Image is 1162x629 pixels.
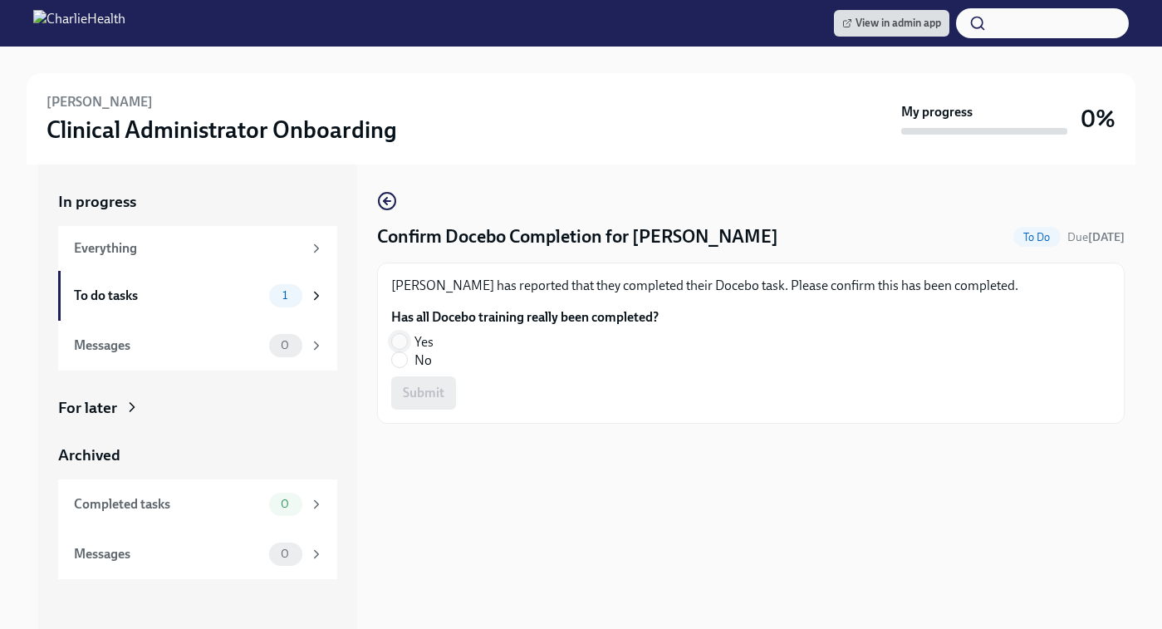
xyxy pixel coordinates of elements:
[74,287,262,305] div: To do tasks
[271,548,299,560] span: 0
[414,351,432,370] span: No
[842,15,941,32] span: View in admin app
[58,226,337,271] a: Everything
[271,498,299,510] span: 0
[414,333,434,351] span: Yes
[74,337,262,355] div: Messages
[901,103,973,121] strong: My progress
[272,289,297,302] span: 1
[1088,230,1125,244] strong: [DATE]
[1013,231,1061,243] span: To Do
[47,93,153,111] h6: [PERSON_NAME]
[271,339,299,351] span: 0
[377,224,778,249] h4: Confirm Docebo Completion for [PERSON_NAME]
[58,191,337,213] a: In progress
[58,397,117,419] div: For later
[1067,230,1125,244] span: Due
[391,277,1111,295] p: [PERSON_NAME] has reported that they completed their Docebo task. Please confirm this has been co...
[33,10,125,37] img: CharlieHealth
[58,445,337,466] a: Archived
[58,397,337,419] a: For later
[834,10,949,37] a: View in admin app
[58,321,337,371] a: Messages0
[58,479,337,529] a: Completed tasks0
[74,239,302,258] div: Everything
[74,495,262,514] div: Completed tasks
[47,115,397,145] h3: Clinical Administrator Onboarding
[74,545,262,563] div: Messages
[58,271,337,321] a: To do tasks1
[1081,104,1115,134] h3: 0%
[391,308,659,327] label: Has all Docebo training really been completed?
[58,529,337,579] a: Messages0
[1067,229,1125,245] span: September 12th, 2025 10:00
